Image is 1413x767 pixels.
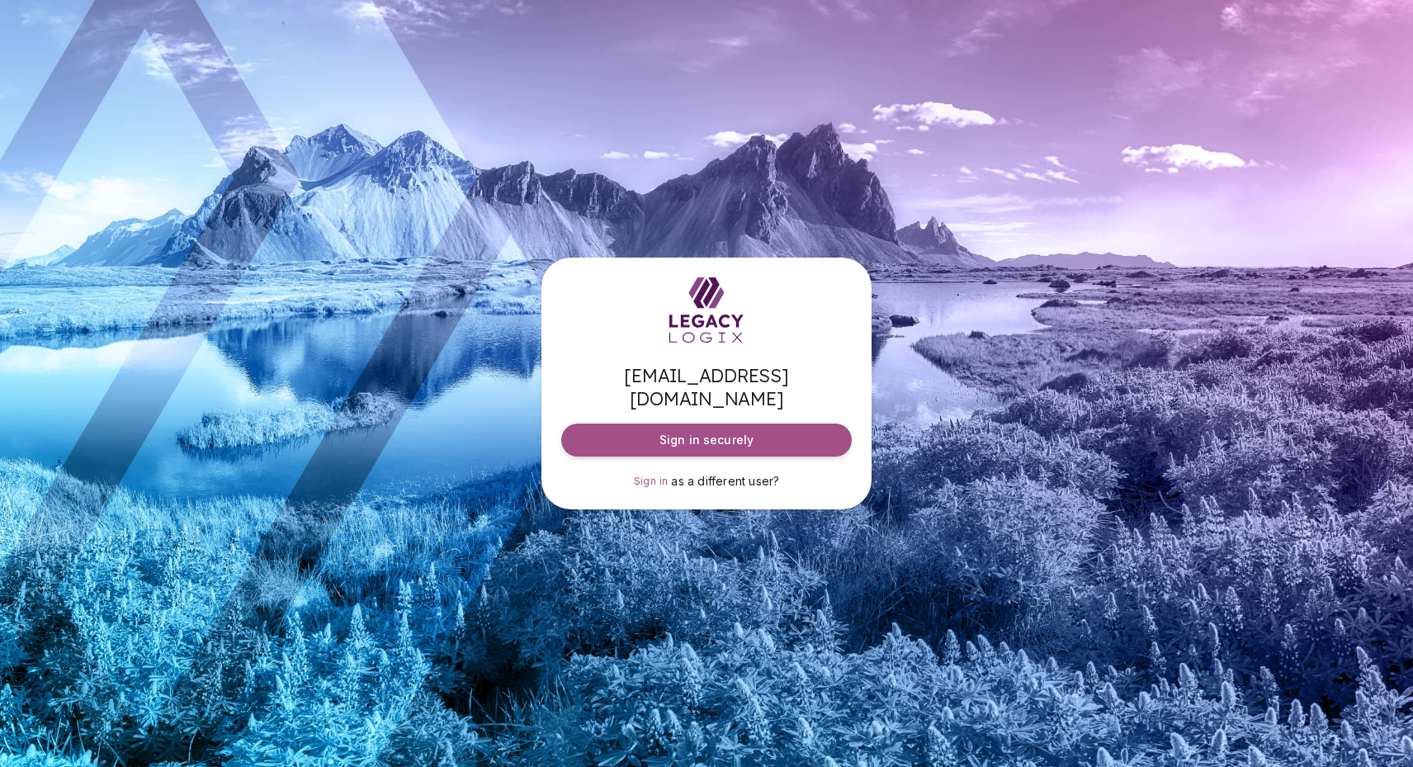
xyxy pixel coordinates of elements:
[561,424,852,457] button: Sign in securely
[671,474,779,488] span: as a different user?
[634,473,669,490] a: Sign in
[634,475,669,487] span: Sign in
[659,432,754,448] span: Sign in securely
[561,364,852,410] span: [EMAIL_ADDRESS][DOMAIN_NAME]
